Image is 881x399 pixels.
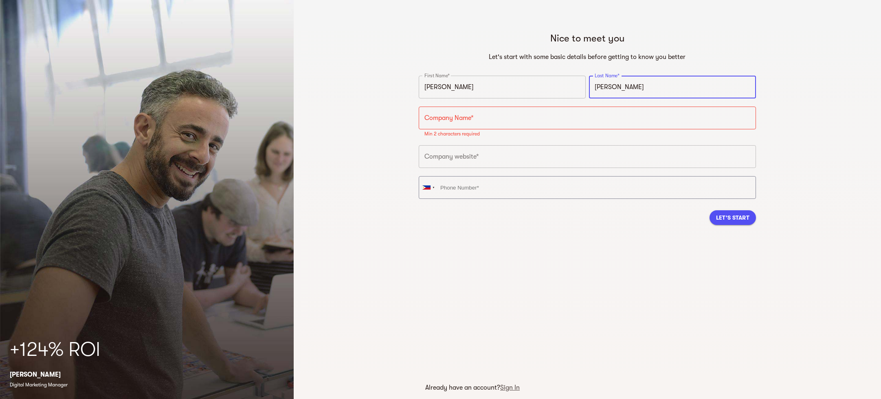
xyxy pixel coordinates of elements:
[500,384,520,391] a: Sign In
[419,76,586,98] input: First Name*
[710,210,756,225] button: Let's Start
[419,145,756,168] input: e.g. https://www.your-website.com
[424,131,750,137] p: Min 2 characters required
[716,213,749,222] span: Let's Start
[425,383,520,392] p: Already have an account?
[419,107,756,129] input: Company Name*
[10,382,68,388] span: Digital Marketing Manager
[10,337,284,363] h2: +124% ROI
[419,176,756,199] input: Phone Number*
[589,76,756,98] input: Last Name*
[422,51,753,63] h6: Let's start with some basic details before getting to know you better
[419,177,438,198] div: Philippines: +63
[10,370,284,379] p: [PERSON_NAME]
[422,32,753,45] h5: Nice to meet you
